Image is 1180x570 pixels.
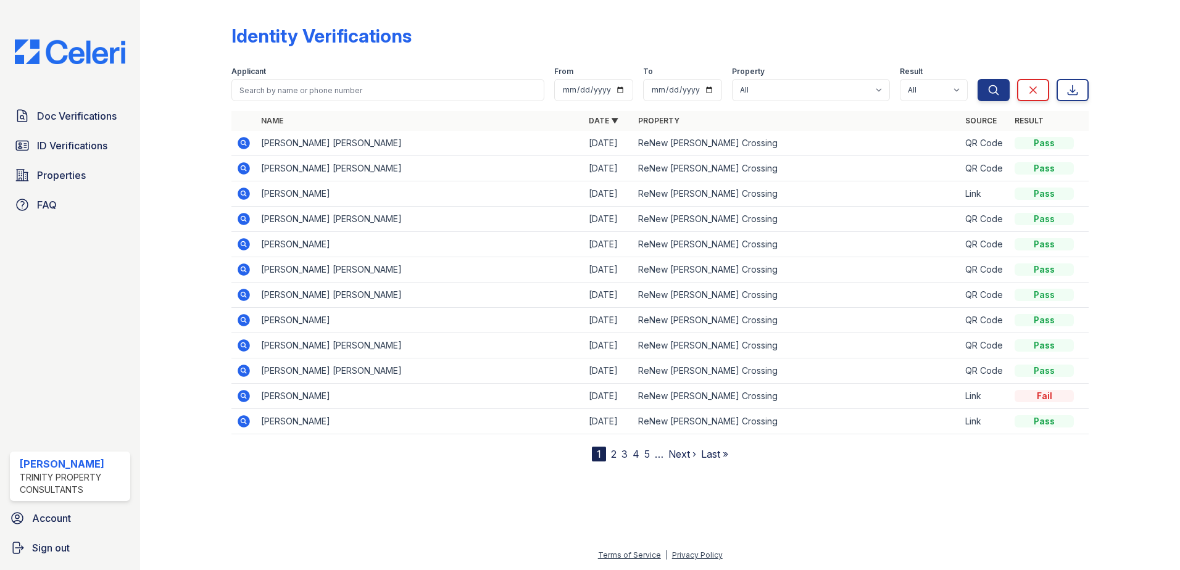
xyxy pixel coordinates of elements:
div: Pass [1015,162,1074,175]
div: Identity Verifications [231,25,412,47]
img: CE_Logo_Blue-a8612792a0a2168367f1c8372b55b34899dd931a85d93a1a3d3e32e68fde9ad4.png [5,39,135,64]
a: Last » [701,448,728,460]
div: Pass [1015,415,1074,427]
td: [PERSON_NAME] [256,308,584,333]
a: Sign out [5,535,135,560]
div: Pass [1015,339,1074,352]
td: QR Code [960,232,1010,257]
td: ReNew [PERSON_NAME] Crossing [633,257,961,283]
input: Search by name or phone number [231,79,544,101]
a: Doc Verifications [10,104,130,128]
a: 2 [611,448,617,460]
div: [PERSON_NAME] [20,456,125,471]
td: [PERSON_NAME] [PERSON_NAME] [256,333,584,358]
td: [DATE] [584,333,633,358]
td: [PERSON_NAME] [256,384,584,409]
td: [PERSON_NAME] [256,409,584,434]
td: Link [960,181,1010,207]
a: FAQ [10,192,130,217]
td: QR Code [960,131,1010,156]
a: Properties [10,163,130,188]
div: Pass [1015,289,1074,301]
td: [DATE] [584,207,633,232]
td: QR Code [960,257,1010,283]
td: [DATE] [584,156,633,181]
div: Pass [1015,314,1074,326]
td: [DATE] [584,232,633,257]
td: [DATE] [584,131,633,156]
td: [DATE] [584,358,633,384]
td: Link [960,409,1010,434]
div: Pass [1015,263,1074,276]
td: [PERSON_NAME] [256,181,584,207]
label: To [643,67,653,76]
a: 5 [644,448,650,460]
td: QR Code [960,333,1010,358]
td: [DATE] [584,384,633,409]
a: Property [638,116,679,125]
a: Source [965,116,997,125]
div: Fail [1015,390,1074,402]
td: [DATE] [584,257,633,283]
td: ReNew [PERSON_NAME] Crossing [633,181,961,207]
a: Privacy Policy [672,550,723,560]
label: Applicant [231,67,266,76]
td: QR Code [960,283,1010,308]
span: FAQ [37,197,57,212]
span: Account [32,511,71,526]
span: Sign out [32,540,70,555]
a: Terms of Service [598,550,661,560]
div: Pass [1015,137,1074,149]
span: Doc Verifications [37,109,117,123]
a: 3 [621,448,628,460]
td: [DATE] [584,308,633,333]
td: ReNew [PERSON_NAME] Crossing [633,156,961,181]
div: Pass [1015,188,1074,200]
td: ReNew [PERSON_NAME] Crossing [633,232,961,257]
a: 4 [633,448,639,460]
div: Pass [1015,238,1074,250]
span: Properties [37,168,86,183]
td: [PERSON_NAME] [PERSON_NAME] [256,257,584,283]
td: ReNew [PERSON_NAME] Crossing [633,283,961,308]
td: [DATE] [584,181,633,207]
td: [PERSON_NAME] [PERSON_NAME] [256,283,584,308]
a: Next › [668,448,696,460]
div: | [665,550,668,560]
td: ReNew [PERSON_NAME] Crossing [633,333,961,358]
td: QR Code [960,358,1010,384]
td: [PERSON_NAME] [PERSON_NAME] [256,156,584,181]
td: ReNew [PERSON_NAME] Crossing [633,131,961,156]
td: ReNew [PERSON_NAME] Crossing [633,308,961,333]
td: QR Code [960,207,1010,232]
label: Result [900,67,923,76]
div: Pass [1015,213,1074,225]
a: Result [1015,116,1044,125]
a: Account [5,506,135,531]
td: Link [960,384,1010,409]
span: … [655,447,663,461]
td: ReNew [PERSON_NAME] Crossing [633,384,961,409]
td: ReNew [PERSON_NAME] Crossing [633,207,961,232]
td: [DATE] [584,283,633,308]
div: Trinity Property Consultants [20,471,125,496]
td: [PERSON_NAME] [PERSON_NAME] [256,131,584,156]
td: [PERSON_NAME] [PERSON_NAME] [256,207,584,232]
label: Property [732,67,765,76]
td: QR Code [960,308,1010,333]
a: Name [261,116,283,125]
td: [PERSON_NAME] [PERSON_NAME] [256,358,584,384]
td: ReNew [PERSON_NAME] Crossing [633,409,961,434]
a: ID Verifications [10,133,130,158]
td: ReNew [PERSON_NAME] Crossing [633,358,961,384]
span: ID Verifications [37,138,107,153]
td: [PERSON_NAME] [256,232,584,257]
label: From [554,67,573,76]
td: QR Code [960,156,1010,181]
div: 1 [592,447,606,461]
a: Date ▼ [589,116,618,125]
td: [DATE] [584,409,633,434]
div: Pass [1015,365,1074,377]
